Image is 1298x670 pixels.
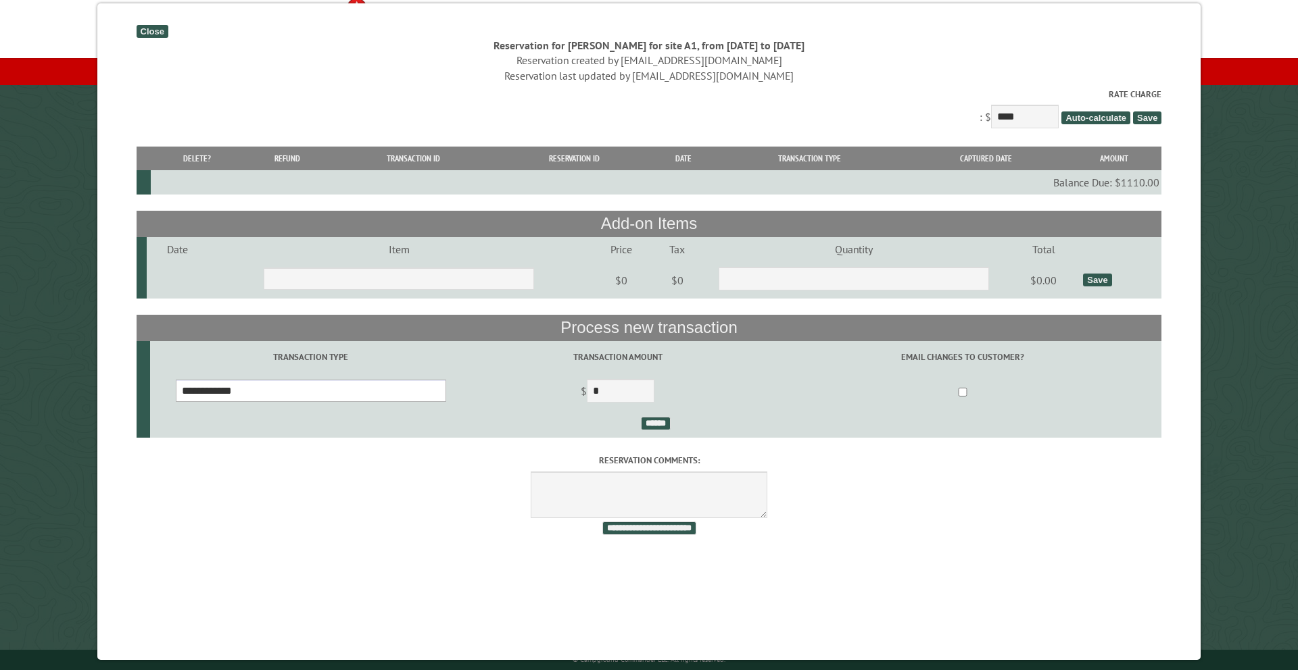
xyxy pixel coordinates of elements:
[152,351,470,363] label: Transaction Type
[137,315,1162,340] th: Process new transaction
[137,68,1162,83] div: Reservation last updated by [EMAIL_ADDRESS][DOMAIN_NAME]
[1067,147,1161,170] th: Amount
[573,655,725,664] small: © Campground Commander LLC. All rights reserved.
[137,38,1162,53] div: Reservation for [PERSON_NAME] for site A1, from [DATE] to [DATE]
[1083,274,1111,286] div: Save
[1061,111,1130,124] span: Auto-calculate
[137,88,1162,101] label: Rate Charge
[137,211,1162,236] th: Add-on Items
[906,147,1067,170] th: Captured Date
[147,237,208,261] td: Date
[151,147,243,170] th: Delete?
[243,147,331,170] th: Refund
[209,237,590,261] td: Item
[653,261,702,299] td: $0
[590,261,653,299] td: $0
[654,147,714,170] th: Date
[1133,111,1161,124] span: Save
[496,147,653,170] th: Reservation ID
[1006,261,1081,299] td: $0.00
[472,373,764,411] td: $
[653,237,702,261] td: Tax
[474,351,762,363] label: Transaction Amount
[1006,237,1081,261] td: Total
[590,237,653,261] td: Price
[714,147,906,170] th: Transaction Type
[331,147,496,170] th: Transaction ID
[766,351,1159,363] label: Email changes to customer?
[137,454,1162,467] label: Reservation comments:
[137,25,168,38] div: Close
[137,53,1162,68] div: Reservation created by [EMAIL_ADDRESS][DOMAIN_NAME]
[151,170,1161,195] td: Balance Due: $1110.00
[701,237,1006,261] td: Quantity
[137,88,1162,132] div: : $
